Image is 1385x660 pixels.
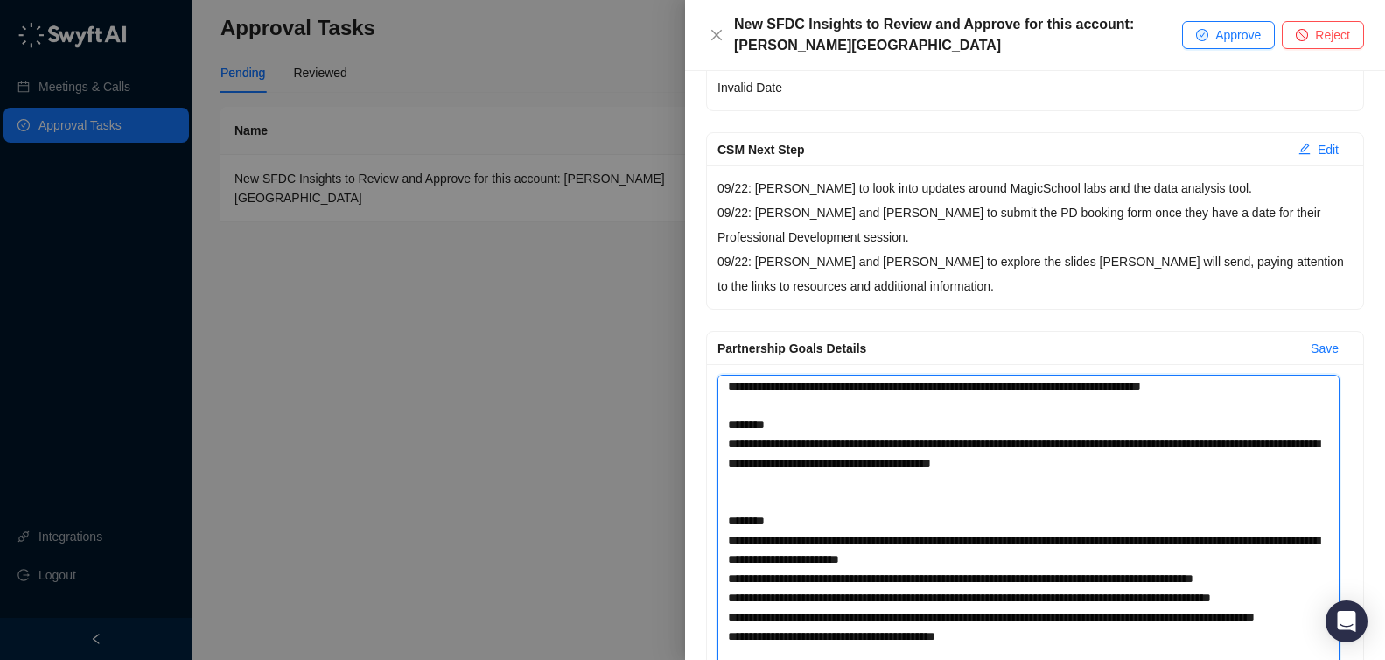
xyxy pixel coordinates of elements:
button: Close [706,25,727,46]
span: Approve [1215,25,1261,45]
div: New SFDC Insights to Review and Approve for this account: [PERSON_NAME][GEOGRAPHIC_DATA] [734,14,1182,56]
div: Open Intercom Messenger [1326,600,1368,642]
div: Partnership Goals Details [717,339,1297,358]
button: Approve [1182,21,1275,49]
p: Invalid Date [717,75,1353,100]
button: Reject [1282,21,1364,49]
span: check-circle [1196,29,1208,41]
button: Save [1297,334,1353,362]
span: Edit [1318,140,1339,159]
span: stop [1296,29,1308,41]
span: edit [1298,143,1311,155]
p: 09/22: [PERSON_NAME] to look into updates around MagicSchool labs and the data analysis tool. 09/... [717,176,1353,298]
button: Edit [1284,136,1353,164]
div: CSM Next Step [717,140,1284,159]
span: Reject [1315,25,1350,45]
span: Save [1311,339,1339,358]
span: close [710,28,724,42]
